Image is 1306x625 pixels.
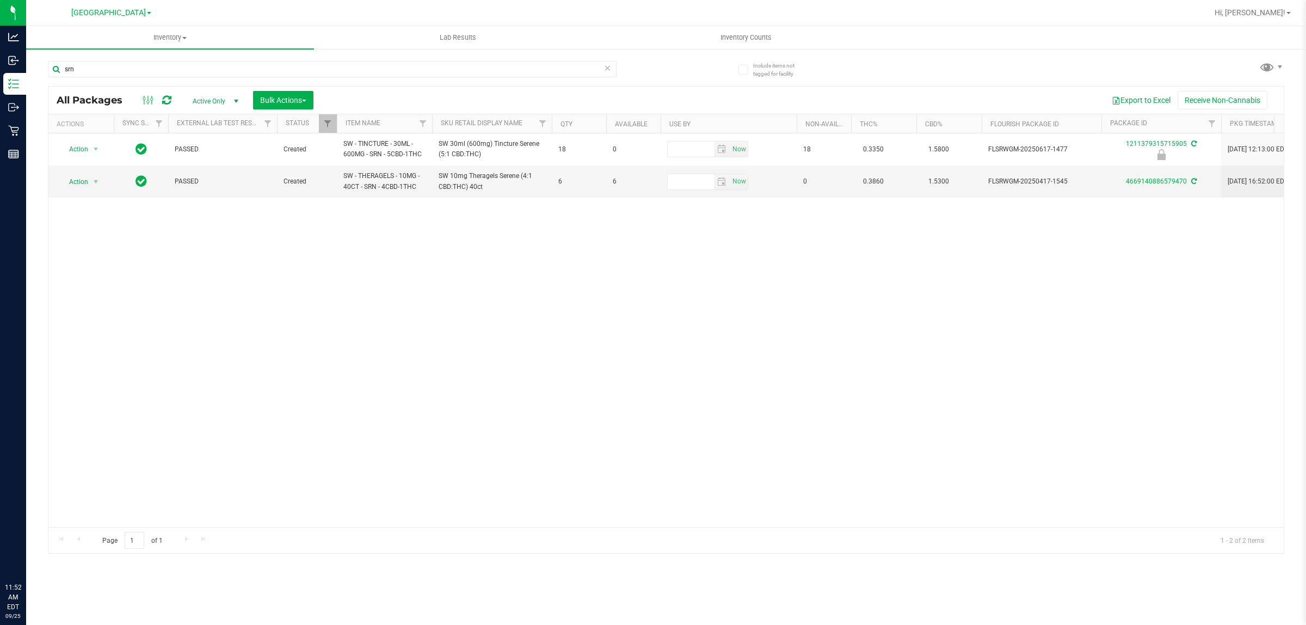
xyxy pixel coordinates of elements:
span: Action [59,174,89,189]
span: Created [284,144,330,155]
div: Actions [57,120,109,128]
span: 18 [803,144,845,155]
a: THC% [860,120,878,128]
span: Set Current date [730,174,748,189]
a: Use By [669,120,691,128]
span: SW - TINCTURE - 30ML - 600MG - SRN - 5CBD-1THC [343,139,426,160]
span: In Sync [135,142,147,157]
a: Filter [414,114,432,133]
div: Newly Received [1100,149,1223,160]
span: select [89,174,103,189]
a: Status [286,119,309,127]
a: Flourish Package ID [990,120,1059,128]
a: Pkg Timestamp [1230,120,1293,127]
span: 18 [558,144,600,155]
inline-svg: Inventory [8,78,19,89]
span: Include items not tagged for facility [753,62,808,78]
inline-svg: Retail [8,125,19,136]
button: Bulk Actions [253,91,313,109]
inline-svg: Outbound [8,102,19,113]
span: PASSED [175,176,270,187]
a: Sync Status [122,119,164,127]
span: 1 - 2 of 2 items [1212,532,1273,548]
span: FLSRWGM-20250417-1545 [988,176,1095,187]
span: Bulk Actions [260,96,306,105]
span: 1.5300 [923,174,954,189]
span: Clear [603,61,611,75]
span: All Packages [57,94,133,106]
span: 0.3860 [858,174,889,189]
span: 1.5800 [923,142,954,157]
span: Inventory Counts [706,33,786,42]
a: Package ID [1110,119,1147,127]
span: [GEOGRAPHIC_DATA] [71,8,146,17]
span: Action [59,142,89,157]
a: Filter [534,114,552,133]
a: Qty [560,120,572,128]
span: Set Current date [730,142,748,157]
inline-svg: Reports [8,149,19,160]
span: 6 [558,176,600,187]
span: PASSED [175,144,270,155]
span: 0 [613,144,654,155]
span: select [714,174,730,189]
span: SW - THERAGELS - 10MG - 40CT - SRN - 4CBD-1THC [343,171,426,192]
a: Filter [259,114,277,133]
span: Page of 1 [93,532,171,549]
span: select [714,142,730,157]
span: select [730,174,748,189]
iframe: Resource center [11,538,44,571]
p: 09/25 [5,612,21,620]
a: Item Name [346,119,380,127]
a: Non-Available [805,120,854,128]
span: Hi, [PERSON_NAME]! [1215,8,1285,17]
span: 6 [613,176,654,187]
span: Lab Results [425,33,491,42]
span: 0 [803,176,845,187]
span: [DATE] 12:13:00 EDT [1228,144,1288,155]
span: SW 30ml (600mg) Tincture Serene (5:1 CBD:THC) [439,139,545,160]
span: Sync from Compliance System [1190,140,1197,148]
a: CBD% [925,120,942,128]
span: 0.3350 [858,142,889,157]
inline-svg: Analytics [8,32,19,42]
span: select [730,142,748,157]
p: 11:52 AM EDT [5,583,21,612]
a: Lab Results [314,26,602,49]
span: In Sync [135,174,147,189]
button: Export to Excel [1105,91,1178,109]
input: Search Package ID, Item Name, SKU, Lot or Part Number... [48,61,617,77]
span: FLSRWGM-20250617-1477 [988,144,1095,155]
input: 1 [125,532,144,549]
a: Inventory Counts [602,26,890,49]
a: External Lab Test Result [177,119,262,127]
span: Created [284,176,330,187]
a: 1211379315715905 [1126,140,1187,148]
a: 4669140886579470 [1126,177,1187,185]
inline-svg: Inbound [8,55,19,66]
a: Available [615,120,648,128]
span: select [89,142,103,157]
a: Filter [1203,114,1221,133]
span: [DATE] 16:52:00 EDT [1228,176,1288,187]
span: Sync from Compliance System [1190,177,1197,185]
span: SW 10mg Theragels Serene (4:1 CBD:THC) 40ct [439,171,545,192]
button: Receive Non-Cannabis [1178,91,1267,109]
a: Filter [319,114,337,133]
a: Sku Retail Display Name [441,119,522,127]
a: Inventory [26,26,314,49]
span: Inventory [26,33,314,42]
a: Filter [150,114,168,133]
